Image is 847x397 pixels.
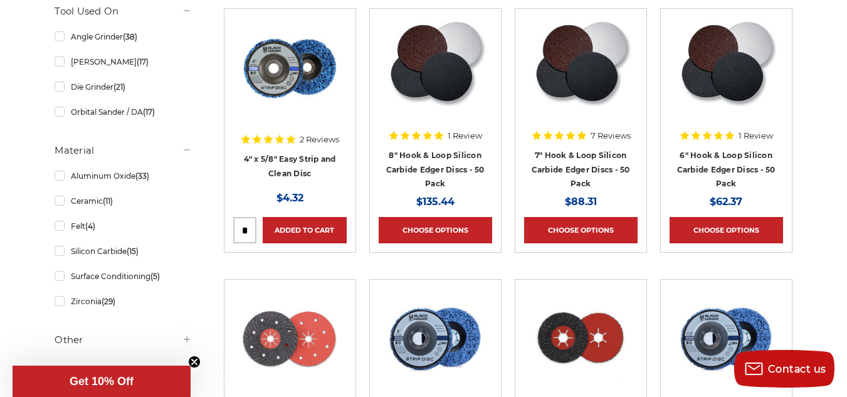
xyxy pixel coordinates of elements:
[524,217,638,243] a: Choose Options
[530,288,631,389] img: 4.5" x 7/8" Silicon Carbide Semi Flex Disc
[55,332,191,347] h5: Other
[379,18,492,131] a: Silicon Carbide 8" Hook & Loop Edger Discs
[239,288,340,389] img: 7" x 7/8" Silicon Carbide Semi Flex Disc
[246,326,333,351] a: Quick view
[135,171,149,181] span: (33)
[103,196,113,206] span: (11)
[683,326,769,351] a: Quick view
[385,288,485,389] img: blue clean and strip disc
[670,18,783,131] a: Silicon Carbide 6" Hook & Loop Edger Discs
[143,107,155,117] span: (17)
[55,240,191,262] a: Silicon Carbide
[675,18,777,118] img: Silicon Carbide 6" Hook & Loop Edger Discs
[768,363,826,375] span: Contact us
[137,57,149,66] span: (17)
[300,135,339,144] span: 2 Reviews
[55,165,191,187] a: Aluminum Oxide
[524,18,638,131] a: Silicon Carbide 7" Hook & Loop Edger Discs
[55,4,191,19] h5: Tool Used On
[683,55,769,80] a: Quick view
[276,192,303,204] span: $4.32
[263,217,347,243] a: Added to Cart
[246,55,333,80] a: Quick view
[244,154,336,178] a: 4" x 5/8" Easy Strip and Clean Disc
[670,217,783,243] a: Choose Options
[239,18,340,118] img: 4" x 5/8" easy strip and clean discs
[150,272,160,281] span: (5)
[55,76,191,98] a: Die Grinder
[55,101,191,123] a: Orbital Sander / DA
[565,196,597,208] span: $88.31
[677,151,776,188] a: 6" Hook & Loop Silicon Carbide Edger Discs - 50 Pack
[55,215,191,237] a: Felt
[591,132,631,140] span: 7 Reviews
[537,326,624,351] a: Quick view
[85,221,95,231] span: (4)
[233,18,347,131] a: 4" x 5/8" easy strip and clean discs
[392,326,478,351] a: Quick view
[384,18,486,118] img: Silicon Carbide 8" Hook & Loop Edger Discs
[55,143,191,158] h5: Material
[113,82,125,92] span: (21)
[188,356,201,368] button: Close teaser
[13,366,191,397] div: Get 10% OffClose teaser
[127,246,139,256] span: (15)
[70,375,134,388] span: Get 10% Off
[55,51,191,73] a: [PERSON_NAME]
[710,196,742,208] span: $62.37
[448,132,482,140] span: 1 Review
[416,196,455,208] span: $135.44
[55,26,191,48] a: Angle Grinder
[392,55,478,80] a: Quick view
[537,55,624,80] a: Quick view
[532,151,630,188] a: 7" Hook & Loop Silicon Carbide Edger Discs - 50 Pack
[55,190,191,212] a: Ceramic
[386,151,485,188] a: 8" Hook & Loop Silicon Carbide Edger Discs - 50 Pack
[672,288,780,389] img: 4-1/2" x 7/8" Easy Strip and Clean Disc
[379,217,492,243] a: Choose Options
[55,265,191,287] a: Surface Conditioning
[123,32,137,41] span: (38)
[734,350,834,388] button: Contact us
[530,18,631,118] img: Silicon Carbide 7" Hook & Loop Edger Discs
[739,132,773,140] span: 1 Review
[102,297,115,306] span: (29)
[55,290,191,312] a: Zirconia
